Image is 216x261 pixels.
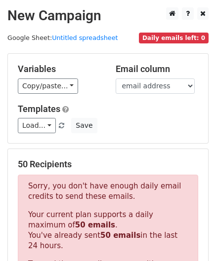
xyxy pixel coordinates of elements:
small: Google Sheet: [7,34,118,41]
a: Load... [18,118,56,133]
span: Daily emails left: 0 [139,33,209,43]
h5: Variables [18,64,101,75]
strong: 50 emails [75,221,115,229]
a: Copy/paste... [18,78,78,94]
h2: New Campaign [7,7,209,24]
a: Templates [18,104,60,114]
strong: 50 emails [100,231,140,240]
a: Daily emails left: 0 [139,34,209,41]
h5: Email column [116,64,199,75]
button: Save [71,118,97,133]
a: Untitled spreadsheet [52,34,118,41]
p: Sorry, you don't have enough daily email credits to send these emails. [28,181,188,202]
p: Your current plan supports a daily maximum of . You've already sent in the last 24 hours. [28,210,188,251]
h5: 50 Recipients [18,159,198,170]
